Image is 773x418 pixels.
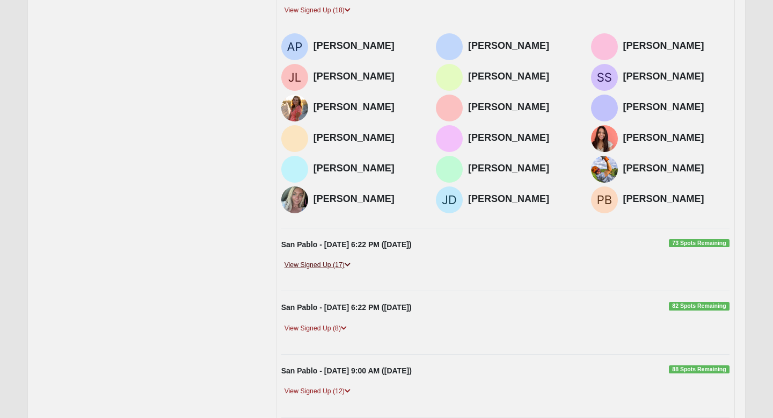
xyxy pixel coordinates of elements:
[436,64,463,91] img: Jillian Jackson
[281,5,354,16] a: View Signed Up (18)
[281,95,308,121] img: Tallia Kampfe
[468,40,574,52] h4: [PERSON_NAME]
[313,193,420,205] h4: [PERSON_NAME]
[468,163,574,175] h4: [PERSON_NAME]
[313,132,420,144] h4: [PERSON_NAME]
[281,156,308,183] img: Heather DeSpain
[281,33,308,60] img: Ashlyn Phillips
[281,303,412,312] strong: San Pablo - [DATE] 6:22 PM ([DATE])
[623,132,730,144] h4: [PERSON_NAME]
[281,186,308,213] img: Madison Kenny
[468,71,574,83] h4: [PERSON_NAME]
[591,64,618,91] img: Suzanne Sims
[591,95,618,121] img: Julie Rabb
[591,33,618,60] img: Shirley Otzel
[669,365,730,374] span: 88 Spots Remaining
[669,302,730,311] span: 82 Spots Remaining
[436,125,463,152] img: Natasha Eden
[313,40,420,52] h4: [PERSON_NAME]
[281,260,354,271] a: View Signed Up (17)
[436,33,463,60] img: Aaron Mobley
[313,163,420,175] h4: [PERSON_NAME]
[591,125,618,152] img: Heather Walls
[623,193,730,205] h4: [PERSON_NAME]
[436,186,463,213] img: Joanna Deskin
[436,156,463,183] img: Becky Brubaker
[623,71,730,83] h4: [PERSON_NAME]
[468,193,574,205] h4: [PERSON_NAME]
[281,125,308,152] img: Randy Rabb
[623,40,730,52] h4: [PERSON_NAME]
[623,102,730,113] h4: [PERSON_NAME]
[623,163,730,175] h4: [PERSON_NAME]
[281,323,350,334] a: View Signed Up (8)
[591,186,618,213] img: Phoebe Beeson
[468,132,574,144] h4: [PERSON_NAME]
[313,71,420,83] h4: [PERSON_NAME]
[281,240,412,249] strong: San Pablo - [DATE] 6:22 PM ([DATE])
[313,102,420,113] h4: [PERSON_NAME]
[436,95,463,121] img: Evan Dromgoole
[669,239,730,248] span: 73 Spots Remaining
[281,366,412,375] strong: San Pablo - [DATE] 9:00 AM ([DATE])
[281,386,354,397] a: View Signed Up (12)
[281,64,308,91] img: Julia LaRue
[591,156,618,183] img: Ryan Ballinger
[468,102,574,113] h4: [PERSON_NAME]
